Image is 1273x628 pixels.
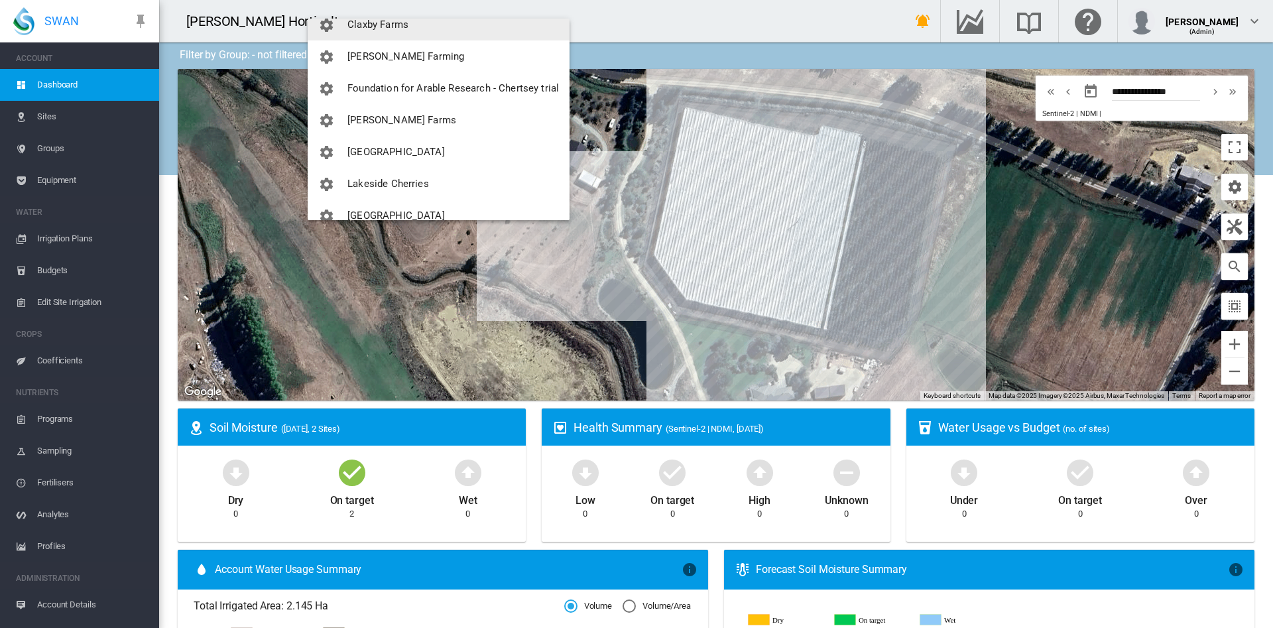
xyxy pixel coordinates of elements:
[318,49,334,65] md-icon: icon-cog
[347,210,445,221] span: [GEOGRAPHIC_DATA]
[318,208,334,224] md-icon: icon-cog
[308,40,570,72] button: You have 'Admin' permissions to Colee Farming
[347,82,559,94] span: Foundation for Arable Research - Chertsey trial
[308,200,570,231] button: You have 'Admin' permissions to Lincoln University Dairy Farm
[347,19,408,31] span: Claxby Farms
[308,136,570,168] button: You have 'Admin' permissions to Koraha Farm
[308,168,570,200] button: You have 'Admin' permissions to Lakeside Cherries
[308,72,570,104] button: You have 'Admin' permissions to Foundation for Arable Research - Chertsey trial
[318,176,334,192] md-icon: icon-cog
[347,178,429,190] span: Lakeside Cherries
[308,9,570,40] button: You have 'Admin' permissions to Claxby Farms
[308,104,570,136] button: You have 'Admin' permissions to Hewson Farms
[318,81,334,97] md-icon: icon-cog
[347,146,445,158] span: [GEOGRAPHIC_DATA]
[318,145,334,160] md-icon: icon-cog
[347,50,464,62] span: [PERSON_NAME] Farming
[347,114,456,126] span: [PERSON_NAME] Farms
[318,17,334,33] md-icon: icon-cog
[318,113,334,129] md-icon: icon-cog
